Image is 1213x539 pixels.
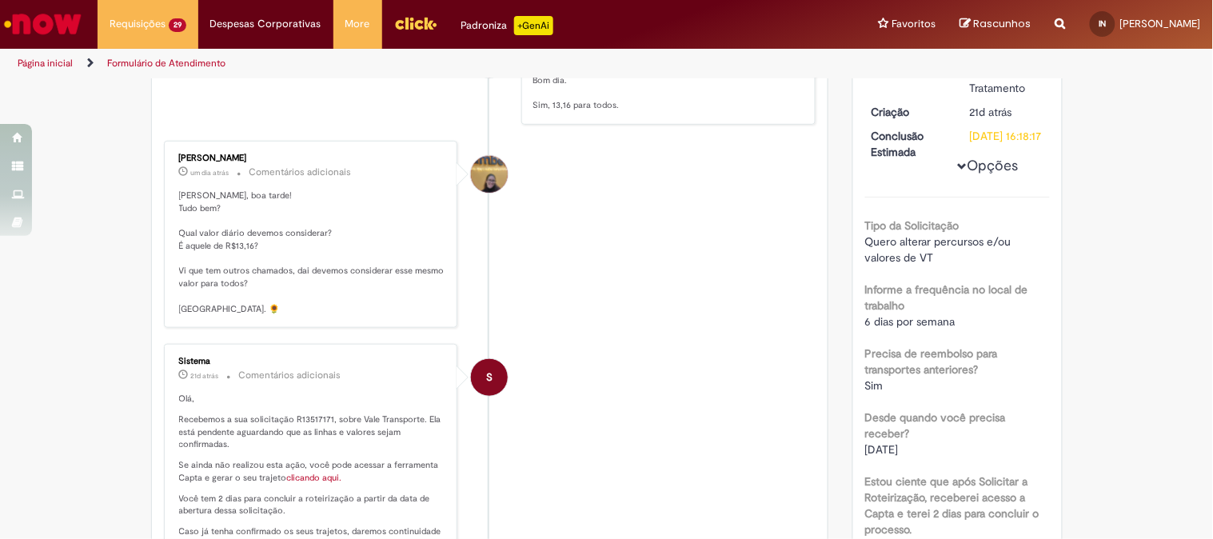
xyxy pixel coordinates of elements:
p: Se ainda não realizou esta ação, você pode acessar a ferramenta Capta e gerar o seu trajeto [179,459,445,484]
p: +GenAi [514,16,553,35]
b: Tipo da Solicitação [865,218,960,233]
span: Favoritos [892,16,936,32]
ul: Trilhas de página [12,49,796,78]
span: 21d atrás [970,105,1012,119]
span: IN [1099,18,1107,29]
div: [DATE] 16:18:17 [970,128,1044,144]
p: Bom dia. Sim, 13,16 para todos. [533,74,799,112]
b: Estou ciente que após Solicitar a Roteirização, receberei acesso a Capta e terei 2 dias para conc... [865,474,1039,537]
div: 10/09/2025 17:16:44 [970,104,1044,120]
a: Página inicial [18,57,73,70]
img: ServiceNow [2,8,84,40]
span: Quero alterar percursos e/ou valores de VT [865,234,1015,265]
span: [PERSON_NAME] [1120,17,1201,30]
a: clicando aqui. [287,472,342,484]
p: Recebemos a sua solicitação R13517171, sobre Vale Transporte. Ela está pendente aguardando que as... [179,413,445,451]
b: Precisa de reembolso para transportes anteriores? [865,346,998,377]
span: Despesas Corporativas [210,16,321,32]
span: Sim [865,378,884,393]
time: 10/09/2025 17:16:47 [191,371,219,381]
p: [PERSON_NAME], boa tarde! Tudo bem? Qual valor diário devemos considerar? É aquele de R$13,16? Vi... [179,190,445,315]
a: Rascunhos [960,17,1031,32]
img: click_logo_yellow_360x200.png [394,11,437,35]
span: S [486,358,493,397]
div: Padroniza [461,16,553,35]
div: Sistema [179,357,445,366]
span: [DATE] [865,442,899,457]
b: Desde quando você precisa receber? [865,410,1006,441]
span: um dia atrás [191,168,229,178]
a: Formulário de Atendimento [107,57,225,70]
time: 29/09/2025 15:58:30 [191,168,229,178]
span: More [345,16,370,32]
span: 21d atrás [191,371,219,381]
b: Informe a frequência no local de trabalho [865,282,1028,313]
div: Amanda De Campos Gomes Do Nascimento [471,156,508,193]
small: Comentários adicionais [249,166,352,179]
small: Comentários adicionais [239,369,341,382]
dt: Criação [860,104,958,120]
div: [PERSON_NAME] [179,154,445,163]
span: 6 dias por semana [865,314,956,329]
dt: Conclusão Estimada [860,128,958,160]
div: Em Tratamento [970,64,1044,96]
p: Você tem 2 dias para concluir a roteirização a partir da data de abertura dessa solicitação. [179,493,445,517]
time: 10/09/2025 17:16:44 [970,105,1012,119]
span: 29 [169,18,186,32]
p: Olá, [179,393,445,405]
div: System [471,359,508,396]
span: Rascunhos [974,16,1031,31]
span: Requisições [110,16,166,32]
